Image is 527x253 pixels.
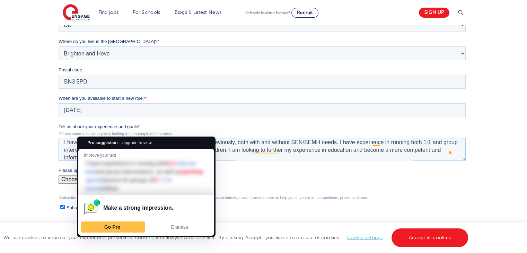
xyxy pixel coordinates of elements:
img: Engage Education [63,4,90,21]
span: Recruit [297,10,313,15]
a: Sign up [419,8,449,18]
a: For Schools [133,10,160,15]
input: Subscribe to updates from Engage [2,238,6,243]
a: Recruit [291,8,318,18]
input: *Contact Number [205,23,407,37]
a: Blogs & Latest News [175,10,222,15]
a: Find jobs [98,10,119,15]
a: Accept all cookies [392,228,468,247]
span: Schools looking for staff [245,10,290,15]
a: Cookie settings [347,235,383,240]
input: *Last name [205,1,407,15]
span: Subscribe to updates from Engage [8,238,77,244]
span: We use cookies to improve your experience, personalise content, and analyse website traffic. By c... [3,235,470,240]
